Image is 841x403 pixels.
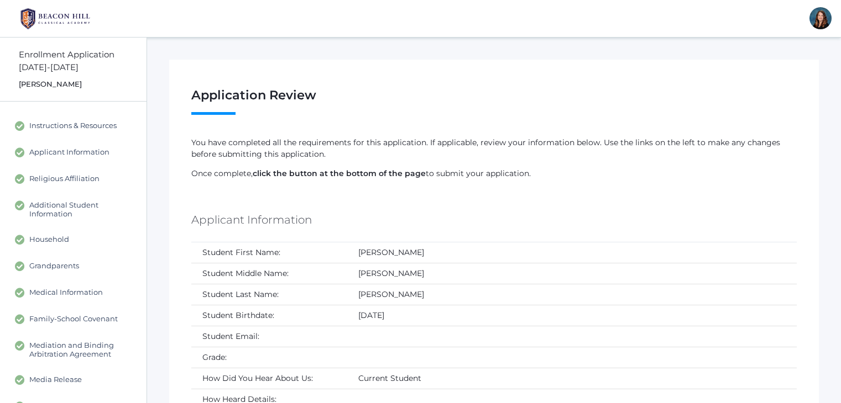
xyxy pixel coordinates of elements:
[29,375,82,385] span: Media Release
[809,7,832,29] div: Heather Mangimelli
[29,235,69,245] span: Household
[191,284,347,305] td: Student Last Name:
[29,200,135,218] span: Additional Student Information
[191,88,797,115] h1: Application Review
[191,210,312,229] h5: Applicant Information
[191,305,347,326] td: Student Birthdate:
[191,368,347,389] td: How Did You Hear About Us:
[19,49,147,61] div: Enrollment Application
[347,284,797,305] td: [PERSON_NAME]
[29,288,103,298] span: Medical Information
[19,79,147,90] div: [PERSON_NAME]
[191,263,347,284] td: Student Middle Name:
[191,168,797,179] p: Once complete, to submit your application.
[347,368,797,389] td: Current Student
[29,121,117,131] span: Instructions & Resources
[29,174,100,184] span: Religious Affiliation
[29,341,135,358] span: Mediation and Binding Arbitration Agreement
[29,147,109,157] span: Applicant Information
[19,61,147,74] div: [DATE]-[DATE]
[191,326,347,347] td: Student Email:
[191,137,797,160] p: You have completed all the requirements for this application. If applicable, review your informat...
[347,263,797,284] td: [PERSON_NAME]
[253,168,426,178] strong: click the button at the bottom of the page
[191,347,347,368] td: Grade:
[14,5,97,33] img: BHCALogos-05-308ed15e86a5a0abce9b8dd61676a3503ac9727e845dece92d48e8588c001991.png
[347,242,797,263] td: [PERSON_NAME]
[29,314,118,324] span: Family-School Covenant
[191,242,347,263] td: Student First Name:
[347,305,797,326] td: [DATE]
[29,261,79,271] span: Grandparents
